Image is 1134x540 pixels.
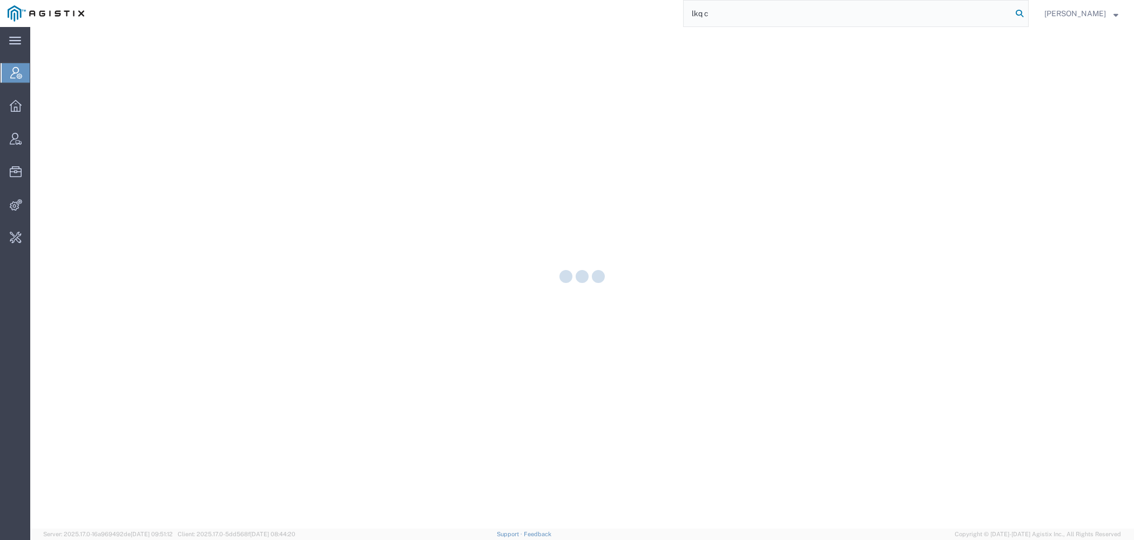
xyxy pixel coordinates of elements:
[8,5,84,22] img: logo
[250,531,295,537] span: [DATE] 08:44:20
[497,531,524,537] a: Support
[1044,7,1119,20] button: [PERSON_NAME]
[955,530,1121,539] span: Copyright © [DATE]-[DATE] Agistix Inc., All Rights Reserved
[1044,8,1106,19] span: Kaitlyn Hostetler
[43,531,173,537] span: Server: 2025.17.0-16a969492de
[524,531,551,537] a: Feedback
[178,531,295,537] span: Client: 2025.17.0-5dd568f
[684,1,1012,26] input: Search for shipment number, reference number
[131,531,173,537] span: [DATE] 09:51:12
